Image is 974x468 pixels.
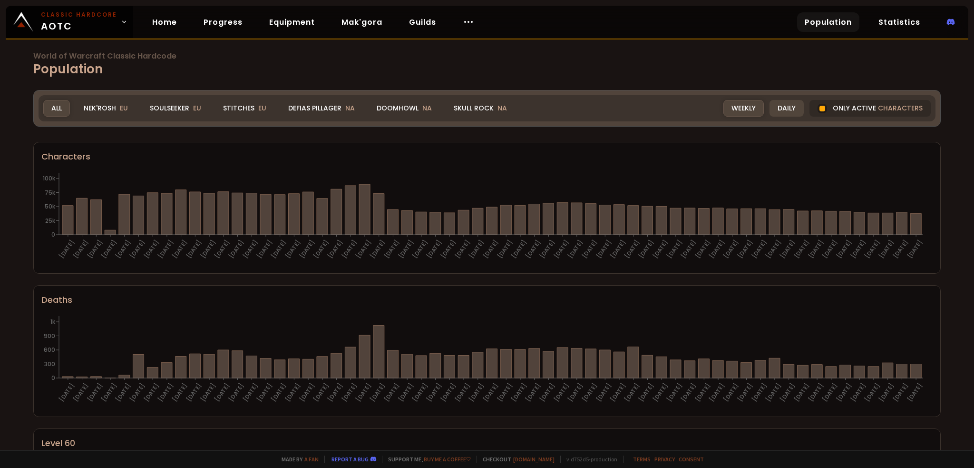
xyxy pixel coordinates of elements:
[255,382,274,403] text: [DATE]
[241,382,260,403] text: [DATE]
[227,382,245,403] text: [DATE]
[580,382,599,403] text: [DATE]
[510,382,528,403] text: [DATE]
[258,103,266,113] span: EU
[382,239,401,260] text: [DATE]
[312,382,331,403] text: [DATE]
[424,456,471,463] a: Buy me a coffee
[693,382,712,403] text: [DATE]
[276,456,319,463] span: Made by
[44,360,55,368] tspan: 300
[41,10,117,33] span: AOTC
[736,239,754,260] text: [DATE]
[58,239,76,260] text: [DATE]
[481,382,500,403] text: [DATE]
[513,456,555,463] a: [DOMAIN_NAME]
[468,239,486,260] text: [DATE]
[304,456,319,463] a: a fan
[764,239,783,260] text: [DATE]
[41,293,933,306] div: Deaths
[298,239,316,260] text: [DATE]
[609,239,627,260] text: [DATE]
[114,239,133,260] text: [DATE]
[100,239,118,260] text: [DATE]
[114,382,133,403] text: [DATE]
[255,239,274,260] text: [DATE]
[215,100,274,117] div: Stitches
[44,332,55,340] tspan: 900
[142,239,161,260] text: [DATE]
[510,239,528,260] text: [DATE]
[524,382,542,403] text: [DATE]
[340,382,359,403] text: [DATE]
[623,239,642,260] text: [DATE]
[185,382,203,403] text: [DATE]
[693,239,712,260] text: [DATE]
[45,202,56,210] tspan: 50k
[369,239,387,260] text: [DATE]
[156,382,175,403] text: [DATE]
[481,239,500,260] text: [DATE]
[170,382,189,403] text: [DATE]
[50,318,56,326] tspan: 1k
[369,382,387,403] text: [DATE]
[120,103,128,113] span: EU
[33,52,941,60] span: World of Warcraft Classic Hardcode
[411,382,429,403] text: [DATE]
[354,382,373,403] text: [DATE]
[326,239,344,260] text: [DATE]
[334,12,390,32] a: Mak'gora
[41,150,933,163] div: Characters
[609,382,627,403] text: [DATE]
[382,456,471,463] span: Support me,
[524,239,542,260] text: [DATE]
[269,382,288,403] text: [DATE]
[792,382,811,403] text: [DATE]
[665,239,684,260] text: [DATE]
[156,239,175,260] text: [DATE]
[199,382,217,403] text: [DATE]
[298,382,316,403] text: [DATE]
[145,12,185,32] a: Home
[100,382,118,403] text: [DATE]
[283,239,302,260] text: [DATE]
[468,382,486,403] text: [DATE]
[654,456,675,463] a: Privacy
[863,239,882,260] text: [DATE]
[43,100,70,117] div: All
[453,382,472,403] text: [DATE]
[71,382,90,403] text: [DATE]
[835,382,853,403] text: [DATE]
[809,100,931,117] div: Only active
[538,382,556,403] text: [DATE]
[778,239,797,260] text: [DATE]
[792,239,811,260] text: [DATE]
[170,239,189,260] text: [DATE]
[552,239,571,260] text: [DATE]
[863,382,882,403] text: [DATE]
[71,239,90,260] text: [DATE]
[326,382,344,403] text: [DATE]
[213,382,232,403] text: [DATE]
[807,239,825,260] text: [DATE]
[750,382,769,403] text: [DATE]
[227,239,245,260] text: [DATE]
[769,100,804,117] div: Daily
[331,456,369,463] a: Report a bug
[821,382,839,403] text: [DATE]
[397,239,415,260] text: [DATE]
[41,437,933,449] div: Level 60
[821,239,839,260] text: [DATE]
[708,382,726,403] text: [DATE]
[679,456,704,463] a: Consent
[651,382,670,403] text: [DATE]
[623,382,642,403] text: [DATE]
[43,174,56,182] tspan: 100k
[425,382,443,403] text: [DATE]
[708,239,726,260] text: [DATE]
[269,239,288,260] text: [DATE]
[262,12,322,32] a: Equipment
[453,239,472,260] text: [DATE]
[891,239,910,260] text: [DATE]
[86,239,104,260] text: [DATE]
